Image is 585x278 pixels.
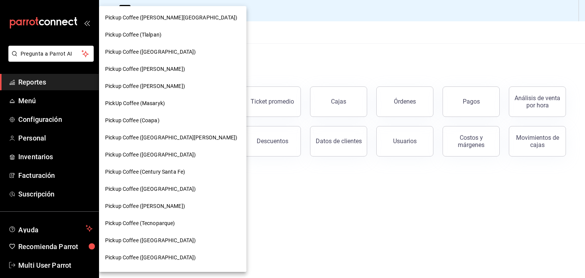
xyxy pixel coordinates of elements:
[99,112,246,129] div: Pickup Coffee (Coapa)
[105,14,237,22] span: Pickup Coffee ([PERSON_NAME][GEOGRAPHIC_DATA])
[105,117,160,125] span: Pickup Coffee (Coapa)
[105,185,196,193] span: Pickup Coffee ([GEOGRAPHIC_DATA])
[99,26,246,43] div: Pickup Coffee (Tlalpan)
[105,236,196,244] span: Pickup Coffee ([GEOGRAPHIC_DATA])
[105,219,175,227] span: Pickup Coffee (Tecnoparque)
[105,151,196,159] span: Pickup Coffee ([GEOGRAPHIC_DATA])
[99,249,246,266] div: Pickup Coffee ([GEOGRAPHIC_DATA])
[105,48,196,56] span: Pickup Coffee ([GEOGRAPHIC_DATA])
[99,146,246,163] div: Pickup Coffee ([GEOGRAPHIC_DATA])
[105,31,161,39] span: Pickup Coffee (Tlalpan)
[99,129,246,146] div: Pickup Coffee ([GEOGRAPHIC_DATA][PERSON_NAME])
[99,78,246,95] div: Pickup Coffee ([PERSON_NAME])
[105,202,185,210] span: Pickup Coffee ([PERSON_NAME])
[99,95,246,112] div: PickUp Coffee (Masaryk)
[105,82,185,90] span: Pickup Coffee ([PERSON_NAME])
[105,99,165,107] span: PickUp Coffee (Masaryk)
[105,134,237,142] span: Pickup Coffee ([GEOGRAPHIC_DATA][PERSON_NAME])
[105,65,185,73] span: Pickup Coffee ([PERSON_NAME])
[99,163,246,181] div: Pickup Coffee (Century Santa Fe)
[99,9,246,26] div: Pickup Coffee ([PERSON_NAME][GEOGRAPHIC_DATA])
[99,61,246,78] div: Pickup Coffee ([PERSON_NAME])
[99,215,246,232] div: Pickup Coffee (Tecnoparque)
[105,254,196,262] span: Pickup Coffee ([GEOGRAPHIC_DATA])
[99,198,246,215] div: Pickup Coffee ([PERSON_NAME])
[99,43,246,61] div: Pickup Coffee ([GEOGRAPHIC_DATA])
[105,168,185,176] span: Pickup Coffee (Century Santa Fe)
[99,181,246,198] div: Pickup Coffee ([GEOGRAPHIC_DATA])
[99,232,246,249] div: Pickup Coffee ([GEOGRAPHIC_DATA])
